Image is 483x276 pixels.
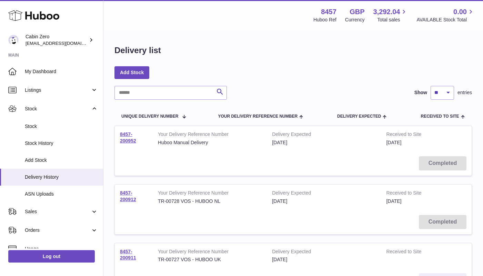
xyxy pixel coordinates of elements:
[386,140,401,145] span: [DATE]
[25,174,98,180] span: Delivery History
[114,45,161,56] h1: Delivery list
[25,157,98,164] span: Add Stock
[272,131,376,139] strong: Delivery Expected
[8,250,95,263] a: Log out
[158,198,262,205] div: TR-00728 VOS - HUBOO NL
[337,114,381,119] span: Delivery Expected
[272,190,376,198] strong: Delivery Expected
[25,208,91,215] span: Sales
[120,249,136,261] a: 8457-200911
[25,227,91,234] span: Orders
[457,89,472,96] span: entries
[272,256,376,263] div: [DATE]
[158,131,262,139] strong: Your Delivery Reference Number
[386,198,401,204] span: [DATE]
[421,114,459,119] span: Received to Site
[8,35,19,45] img: debbychu@cabinzero.com
[373,7,408,23] a: 3,292.04 Total sales
[158,248,262,257] strong: Your Delivery Reference Number
[218,114,298,119] span: Your Delivery Reference Number
[313,17,336,23] div: Huboo Ref
[414,89,427,96] label: Show
[272,139,376,146] div: [DATE]
[25,246,98,252] span: Usage
[114,66,149,79] a: Add Stock
[25,87,91,93] span: Listings
[350,7,364,17] strong: GBP
[25,191,98,197] span: ASN Uploads
[453,7,467,17] span: 0.00
[158,190,262,198] strong: Your Delivery Reference Number
[121,114,178,119] span: Unique Delivery Number
[377,17,408,23] span: Total sales
[25,123,98,130] span: Stock
[373,7,400,17] span: 3,292.04
[25,106,91,112] span: Stock
[416,17,475,23] span: AVAILABLE Stock Total
[416,7,475,23] a: 0.00 AVAILABLE Stock Total
[386,131,440,139] strong: Received to Site
[272,248,376,257] strong: Delivery Expected
[158,139,262,146] div: Huboo Manual Delivery
[120,131,136,144] a: 8457-200952
[321,7,336,17] strong: 8457
[25,140,98,147] span: Stock History
[158,256,262,263] div: TR-00727 VOS - HUBOO UK
[120,190,136,202] a: 8457-200912
[386,190,440,198] strong: Received to Site
[272,198,376,205] div: [DATE]
[25,68,98,75] span: My Dashboard
[345,17,365,23] div: Currency
[26,40,101,46] span: [EMAIL_ADDRESS][DOMAIN_NAME]
[26,33,88,47] div: Cabin Zero
[386,248,440,257] strong: Received to Site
